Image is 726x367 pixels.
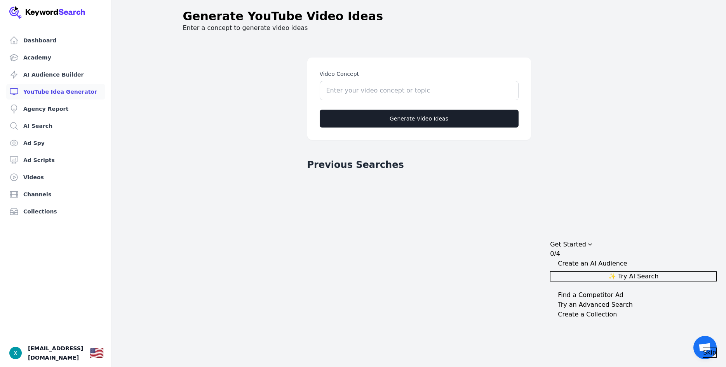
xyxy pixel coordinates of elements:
[183,9,383,23] h1: Generate YouTube Video Ideas
[703,348,717,358] button: Skip
[6,118,105,134] a: AI Search
[320,110,519,128] button: Generate Video Ideas
[558,290,623,300] div: Find a Competitor Ad
[320,81,519,100] input: Enter your video concept or topic
[558,259,627,268] div: Create an AI Audience
[550,259,717,268] button: Collapse Checklist
[550,249,560,259] div: 0/4
[550,290,717,300] button: Expand Checklist
[320,70,519,78] label: Video Concept
[6,204,105,219] a: Collections
[608,272,658,281] span: ✨ Try AI Search
[6,187,105,202] a: Channels
[9,6,85,19] img: Your Company
[6,101,105,117] a: Agency Report
[6,135,105,151] a: Ad Spy
[6,84,105,100] a: YouTube Idea Generator
[6,33,105,48] a: Dashboard
[558,300,633,309] div: Try an Advanced Search
[550,240,717,358] div: Get Started
[9,347,22,359] button: Open user button
[6,152,105,168] a: Ad Scripts
[550,300,717,309] button: Expand Checklist
[28,344,83,362] span: [EMAIL_ADDRESS][DOMAIN_NAME]
[703,348,716,357] span: Skip
[6,67,105,82] a: AI Audience Builder
[558,310,617,319] div: Create a Collection
[171,9,668,33] div: Enter a concept to generate video ideas
[89,345,104,361] button: 🇺🇸
[9,347,22,359] img: xavier bey
[89,346,104,360] div: 🇺🇸
[550,271,717,281] button: ✨ Try AI Search
[550,240,717,259] button: Collapse Checklist
[307,159,404,171] h2: Previous Searches
[6,170,105,185] a: Videos
[550,240,717,249] div: Drag to move checklist
[550,240,586,249] div: Get Started
[6,50,105,65] a: Academy
[550,310,717,319] button: Expand Checklist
